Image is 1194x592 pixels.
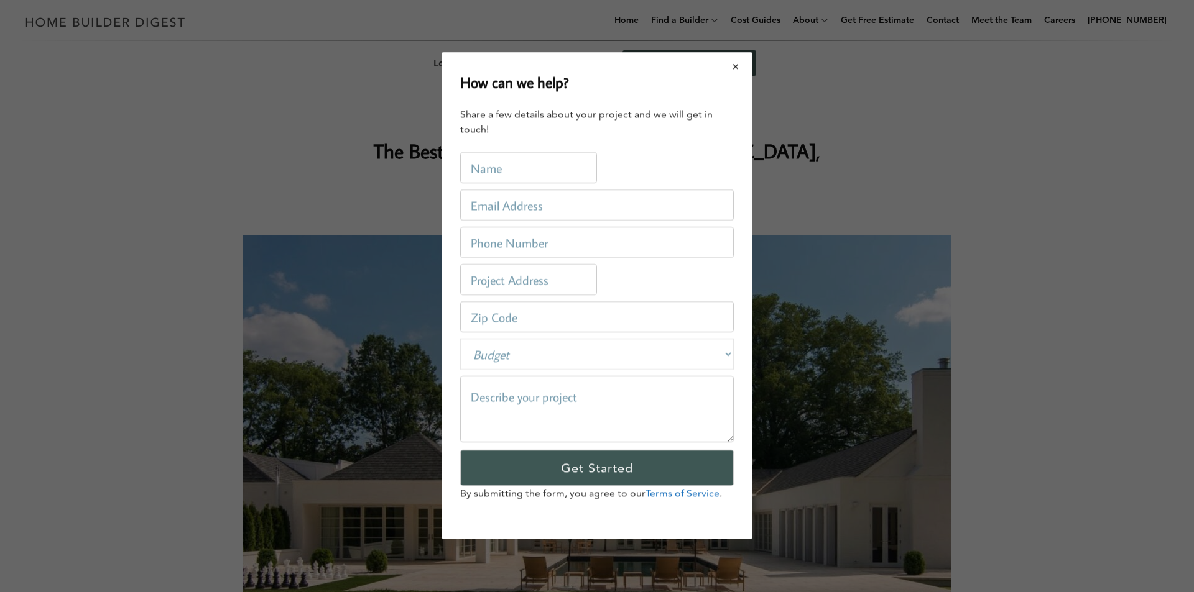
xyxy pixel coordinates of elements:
[460,450,734,486] input: Get Started
[460,153,597,184] input: Name
[955,503,1179,577] iframe: Drift Widget Chat Controller
[460,190,734,221] input: Email Address
[460,107,734,137] div: Share a few details about your project and we will get in touch!
[460,71,569,93] h2: How can we help?
[460,302,734,333] input: Zip Code
[646,488,720,499] a: Terms of Service
[460,227,734,258] input: Phone Number
[460,265,597,296] input: Project Address
[720,53,752,80] button: Close modal
[460,486,734,501] p: By submitting the form, you agree to our .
